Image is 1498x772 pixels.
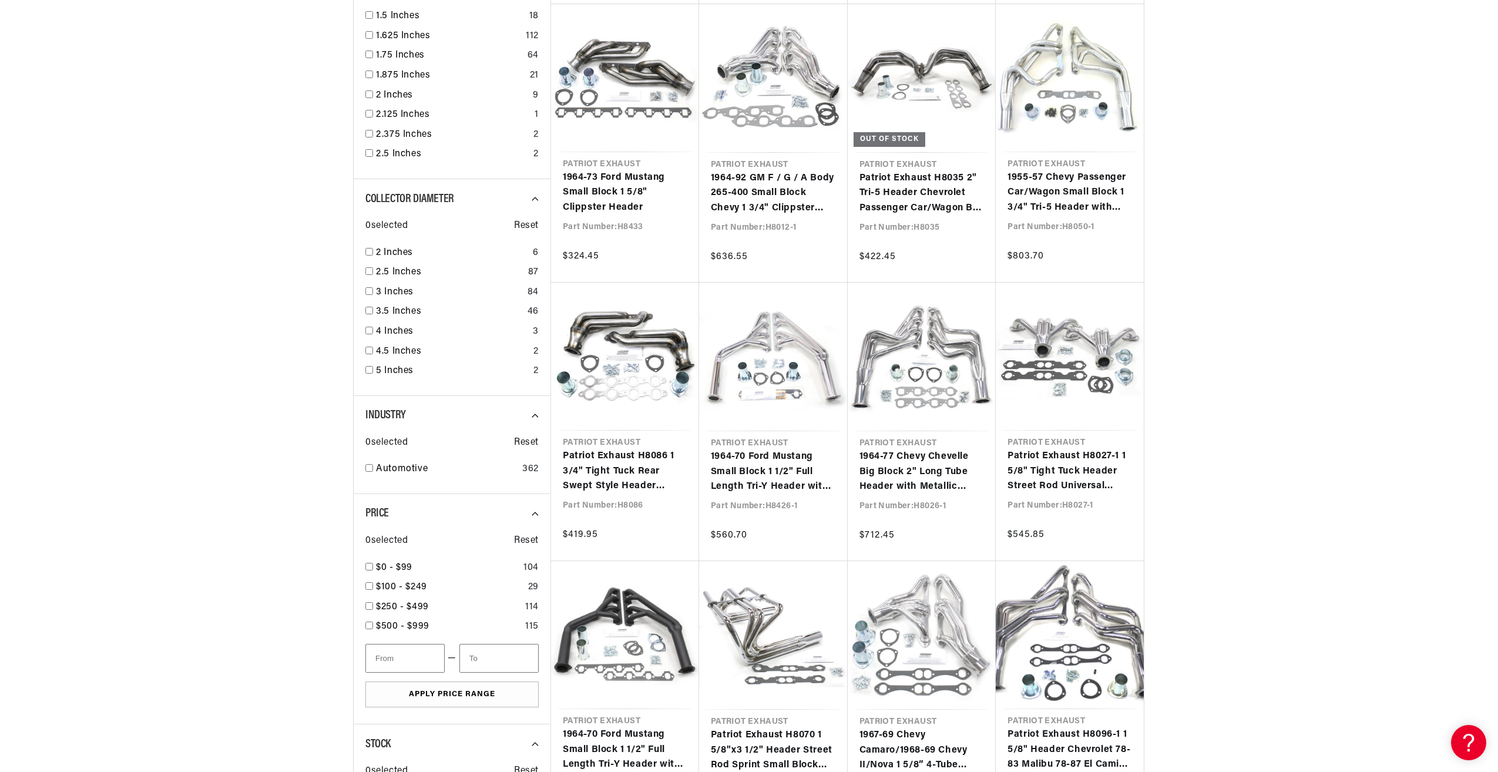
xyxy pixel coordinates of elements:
[365,508,389,519] span: Price
[376,285,523,300] a: 3 Inches
[448,651,456,666] span: —
[528,48,539,63] div: 64
[522,462,539,477] div: 362
[530,68,539,83] div: 21
[525,600,539,615] div: 114
[365,533,408,549] span: 0 selected
[528,285,539,300] div: 84
[365,739,391,750] span: Stock
[376,364,529,379] a: 5 Inches
[365,644,445,673] input: From
[533,127,539,143] div: 2
[525,619,539,635] div: 115
[528,580,539,595] div: 29
[376,127,529,143] a: 2.375 Inches
[563,449,687,494] a: Patriot Exhaust H8086 1 3/4" Tight Tuck Rear Swept Style Header Street Rod Universal LS1/LS6 Raw ...
[533,147,539,162] div: 2
[533,246,539,261] div: 6
[376,9,525,24] a: 1.5 Inches
[533,364,539,379] div: 2
[523,560,539,576] div: 104
[376,602,429,612] span: $250 - $499
[376,48,523,63] a: 1.75 Inches
[535,108,539,123] div: 1
[376,265,523,280] a: 2.5 Inches
[376,344,529,360] a: 4.5 Inches
[376,88,528,103] a: 2 Inches
[514,533,539,549] span: Reset
[365,193,454,205] span: Collector Diameter
[529,9,539,24] div: 18
[365,410,406,421] span: Industry
[376,304,523,320] a: 3.5 Inches
[365,682,539,708] button: Apply Price Range
[526,29,539,44] div: 112
[1007,449,1132,494] a: Patriot Exhaust H8027-1 1 5/8" Tight Tuck Header Street Rod Universal Small Block Chevrolet Metal...
[376,29,521,44] a: 1.625 Inches
[365,219,408,234] span: 0 selected
[859,449,985,495] a: 1964-77 Chevy Chevelle Big Block 2" Long Tube Header with Metallic Ceramic Coating
[859,171,985,216] a: Patriot Exhaust H8035 2" Tri-5 Header Chevrolet Passenger Car/Wagon Big Block Chevrolet 55-57 Raw...
[528,265,539,280] div: 87
[376,147,529,162] a: 2.5 Inches
[376,622,429,631] span: $500 - $999
[376,462,518,477] a: Automotive
[376,582,427,592] span: $100 - $249
[365,435,408,451] span: 0 selected
[514,219,539,234] span: Reset
[459,644,539,673] input: To
[563,170,687,216] a: 1964-73 Ford Mustang Small Block 1 5/8" Clippster Header
[711,449,836,495] a: 1964-70 Ford Mustang Small Block 1 1/2" Full Length Tri-Y Header with Metallic Ceramic Coating
[533,324,539,340] div: 3
[533,88,539,103] div: 9
[514,435,539,451] span: Reset
[376,68,525,83] a: 1.875 Inches
[376,246,528,261] a: 2 Inches
[1007,170,1132,216] a: 1955-57 Chevy Passenger Car/Wagon Small Block 1 3/4" Tri-5 Header with Metallic Ceramic Coating
[711,171,836,216] a: 1964-92 GM F / G / A Body 265-400 Small Block Chevy 1 3/4" Clippster Header with Metallic Ceramic...
[376,324,528,340] a: 4 Inches
[376,563,412,572] span: $0 - $99
[528,304,539,320] div: 46
[533,344,539,360] div: 2
[376,108,530,123] a: 2.125 Inches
